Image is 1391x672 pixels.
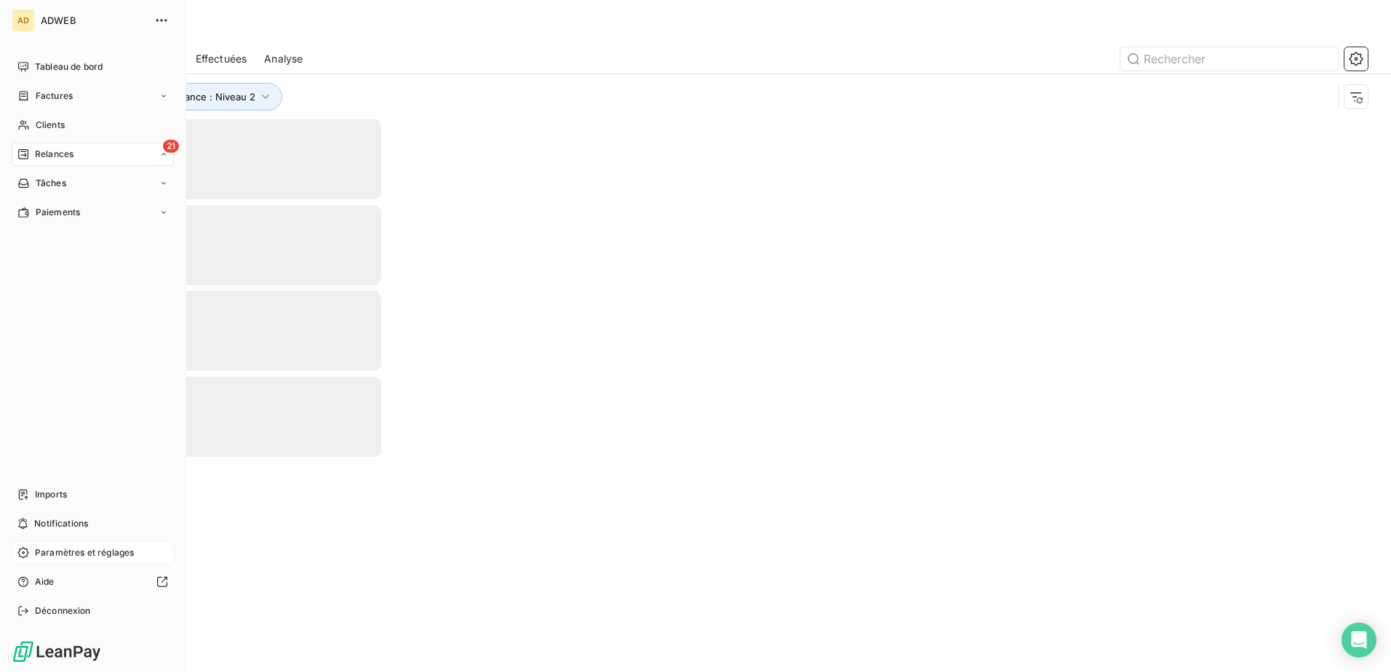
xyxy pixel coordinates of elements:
[35,546,134,559] span: Paramètres et réglages
[35,604,91,617] span: Déconnexion
[35,60,103,73] span: Tableau de bord
[124,91,255,103] span: Niveau de relance : Niveau 2
[12,9,35,32] div: AD
[35,575,55,588] span: Aide
[1120,47,1339,71] input: Rechercher
[1342,623,1376,657] div: Open Intercom Messenger
[36,206,80,219] span: Paiements
[12,570,174,593] a: Aide
[34,517,88,530] span: Notifications
[103,83,282,111] button: Niveau de relance : Niveau 2
[41,15,146,26] span: ADWEB
[36,119,65,132] span: Clients
[12,640,102,663] img: Logo LeanPay
[36,89,73,103] span: Factures
[35,148,73,161] span: Relances
[264,52,303,66] span: Analyse
[35,488,67,501] span: Imports
[163,140,179,153] span: 21
[196,52,247,66] span: Effectuées
[36,177,66,190] span: Tâches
